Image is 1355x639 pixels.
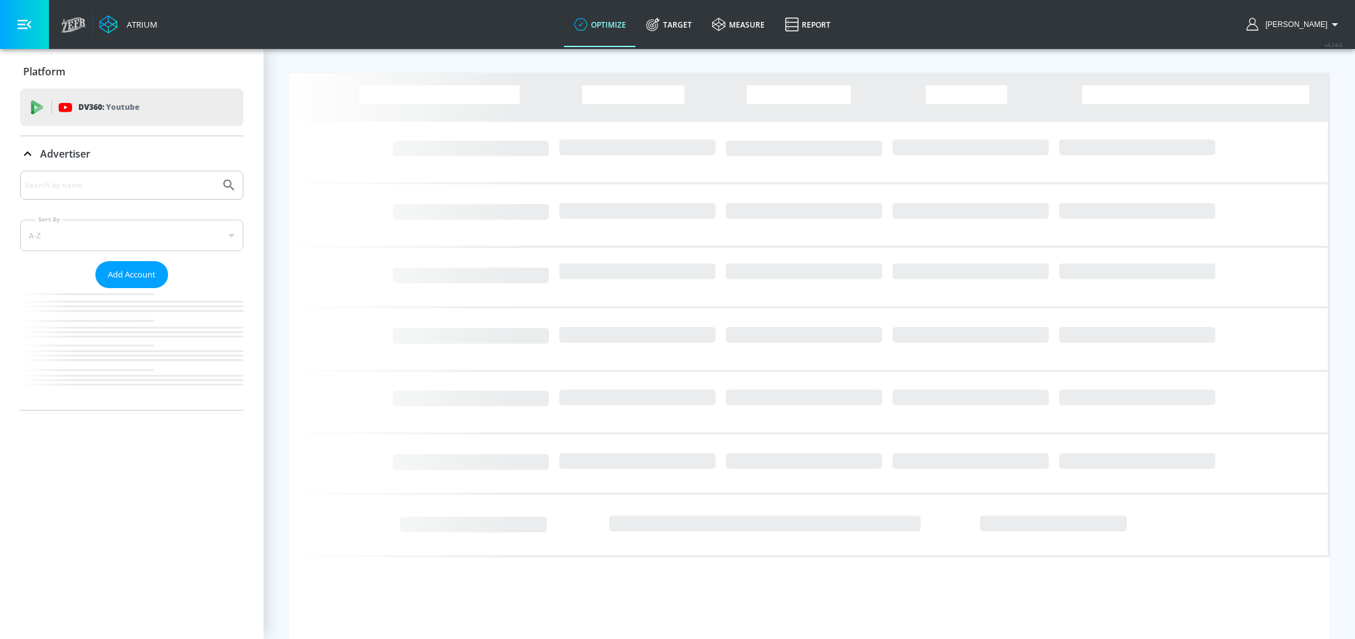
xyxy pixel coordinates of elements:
span: v 4.24.0 [1325,41,1342,48]
p: Platform [23,65,65,78]
div: Atrium [122,19,157,30]
p: Youtube [106,100,139,114]
p: DV360: [78,100,139,114]
div: DV360: Youtube [20,89,243,126]
a: Atrium [99,15,157,34]
button: Add Account [95,261,168,288]
label: Sort By [36,215,63,223]
div: Platform [20,54,243,89]
span: Add Account [108,267,156,282]
a: Target [636,2,702,47]
p: Advertiser [40,147,90,161]
button: [PERSON_NAME] [1246,17,1342,32]
div: Advertiser [20,171,243,410]
a: measure [702,2,775,47]
nav: list of Advertiser [20,288,243,410]
input: Search by name [25,177,215,193]
a: optimize [564,2,636,47]
div: Advertiser [20,136,243,171]
div: A-Z [20,220,243,251]
span: login as: ashley.jan@zefr.com [1260,20,1327,29]
a: Report [775,2,841,47]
